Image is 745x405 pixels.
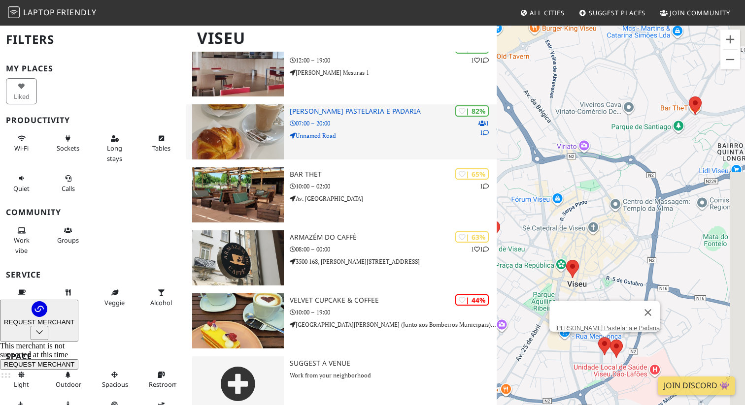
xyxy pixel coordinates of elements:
[290,296,497,305] h3: Velvet Cupcake & Coffee
[192,167,284,222] img: Bar TheT
[192,104,284,159] img: Lince Pastelaria e Padaria
[6,170,37,196] button: Quiet
[152,144,170,153] span: Work-friendly tables
[720,50,740,69] button: Zoom out
[14,144,29,153] span: Stable Wi-Fi
[13,184,30,193] span: Quiet
[53,284,84,311] button: Food
[471,245,489,254] p: 1 1
[290,131,497,140] p: Unnamed Road
[192,41,284,96] img: Municipal Library of Viseu
[107,144,122,162] span: Long stays
[99,130,130,166] button: Long stays
[57,144,79,153] span: Power sockets
[6,208,180,217] h3: Community
[149,380,178,389] span: Restroom
[670,8,730,17] span: Join Community
[57,236,79,245] span: Group tables
[290,257,497,266] p: 3500 168, [PERSON_NAME][STREET_ADDRESS]
[6,64,180,73] h3: My Places
[186,104,497,159] a: Lince Pastelaria e Padaria | 82% 11 [PERSON_NAME] Pastelaria e Padaria 07:00 – 20:00 Unnamed Road
[455,294,489,306] div: | 44%
[192,230,284,285] img: Armazém do Caffè
[146,130,177,156] button: Tables
[6,222,37,258] button: Work vibe
[6,116,180,125] h3: Productivity
[290,233,497,242] h3: Armazém do Caffè
[99,284,130,311] button: Veggie
[6,284,37,311] button: Coffee
[8,6,20,18] img: LaptopFriendly
[8,4,97,22] a: LaptopFriendly LaptopFriendly
[186,41,497,96] a: Municipal Library of Viseu | 87% 11 Municipal Library of Viseu 12:00 – 19:00 [PERSON_NAME] Mesuras 1
[186,230,497,285] a: Armazém do Caffè | 63% 11 Armazém do Caffè 08:00 – 00:00 3500 168, [PERSON_NAME][STREET_ADDRESS]
[53,222,84,249] button: Groups
[589,8,646,17] span: Suggest Places
[516,4,569,22] a: All Cities
[23,7,55,18] span: Laptop
[12,298,31,307] span: Coffee
[186,293,497,348] a: Velvet Cupcake & Coffee | 44% Velvet Cupcake & Coffee 10:00 – 19:00 [GEOGRAPHIC_DATA][PERSON_NAME...
[102,380,128,389] span: Spacious
[61,298,76,307] span: Food
[56,380,81,389] span: Outdoor area
[290,245,497,254] p: 08:00 – 00:00
[189,25,495,52] h1: Viseu
[455,105,489,117] div: | 82%
[290,182,497,191] p: 10:00 – 02:00
[656,4,734,22] a: Join Community
[53,170,84,196] button: Calls
[478,119,489,137] p: 1 1
[290,170,497,179] h3: Bar TheT
[62,184,75,193] span: Video/audio calls
[6,130,37,156] button: Wi-Fi
[455,168,489,180] div: | 65%
[192,293,284,348] img: Velvet Cupcake & Coffee
[290,194,497,203] p: Av. [GEOGRAPHIC_DATA]
[530,8,565,17] span: All Cities
[290,107,497,116] h3: [PERSON_NAME] Pastelaria e Padaria
[53,130,84,156] button: Sockets
[6,270,180,280] h3: Service
[290,119,497,128] p: 07:00 – 20:00
[480,182,489,191] p: 1
[186,167,497,222] a: Bar TheT | 65% 1 Bar TheT 10:00 – 02:00 Av. [GEOGRAPHIC_DATA]
[57,7,96,18] span: Friendly
[290,68,497,77] p: [PERSON_NAME] Mesuras 1
[104,298,125,307] span: Veggie
[14,380,29,389] span: Natural light
[6,25,180,55] h2: Filters
[575,4,650,22] a: Suggest Places
[146,284,177,311] button: Alcohol
[14,236,30,254] span: People working
[150,298,172,307] span: Alcohol
[720,30,740,49] button: Zoom in
[455,231,489,243] div: | 63%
